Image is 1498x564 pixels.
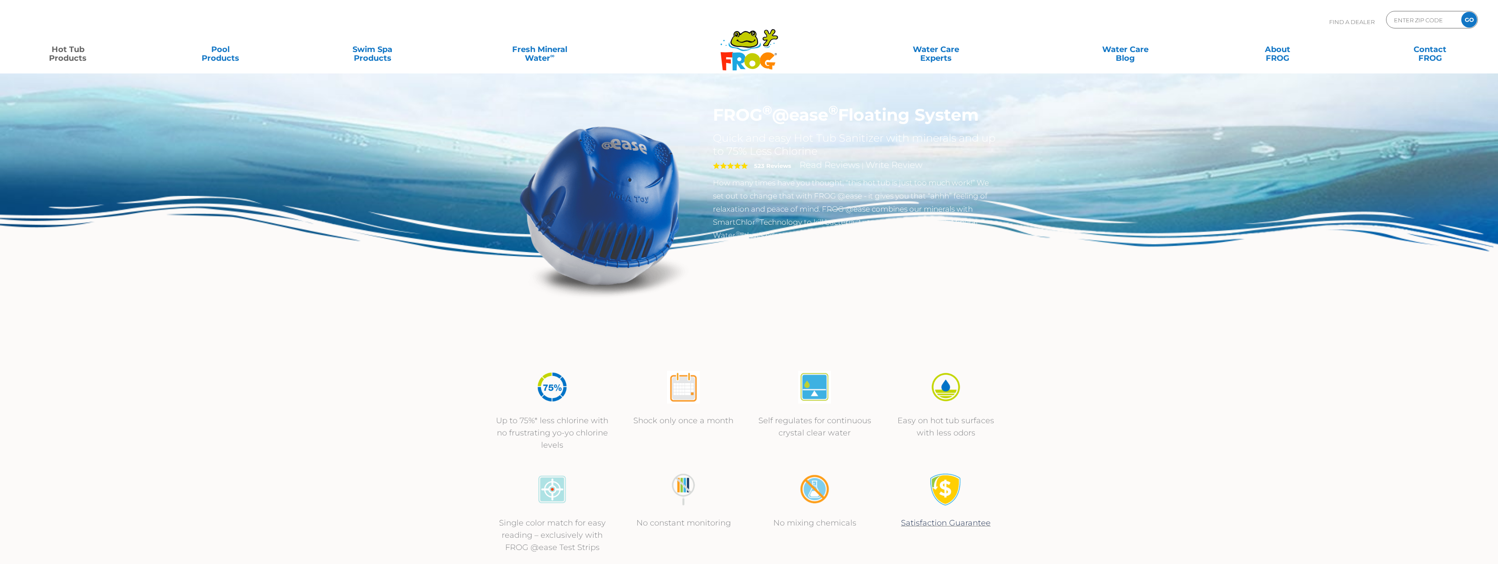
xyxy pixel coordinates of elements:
[1461,12,1477,28] input: GO
[713,105,999,125] h1: FROG @ease Floating System
[758,414,872,439] p: Self regulates for continuous crystal clear water
[667,473,700,506] img: no-constant-monitoring1
[496,517,609,554] p: Single color match for easy reading – exclusively with FROG @ease Test Strips
[500,105,700,305] img: hot-tub-product-atease-system.png
[901,518,991,528] a: Satisfaction Guarantee
[840,41,1032,58] a: Water CareExperts
[828,102,838,118] sup: ®
[627,517,740,529] p: No constant monitoring
[713,176,999,268] p: How many times have you thought, “this hot tub is just too much work!” We set out to change that ...
[667,371,700,404] img: atease-icon-shock-once
[536,473,569,506] img: icon-atease-color-match
[762,102,772,118] sup: ®
[1329,11,1375,33] p: Find A Dealer
[627,414,740,427] p: Shock only once a month
[713,162,748,169] span: 5
[713,132,999,158] h2: Quick and easy Hot Tub Sanitizer with minerals and up to 75% Less Chlorine
[889,414,1003,439] p: Easy on hot tub surfaces with less odors
[866,160,922,170] a: Write Review
[800,160,860,170] a: Read Reviews
[161,41,279,58] a: PoolProducts
[754,162,791,169] strong: 523 Reviews
[9,41,127,58] a: Hot TubProducts
[1066,41,1185,58] a: Water CareBlog
[862,161,864,170] span: |
[798,371,831,404] img: atease-icon-self-regulates
[466,41,614,58] a: Fresh MineralWater∞
[929,473,962,506] img: Satisfaction Guarantee Icon
[929,371,962,404] img: icon-atease-easy-on
[496,414,609,451] p: Up to 75%* less chlorine with no frustrating yo-yo chlorine levels
[798,473,831,506] img: no-mixing1
[536,371,569,404] img: icon-atease-75percent-less
[550,52,555,59] sup: ∞
[313,41,432,58] a: Swim SpaProducts
[1371,41,1489,58] a: ContactFROG
[716,17,783,71] img: Frog Products Logo
[1219,41,1337,58] a: AboutFROG
[758,517,872,529] p: No mixing chemicals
